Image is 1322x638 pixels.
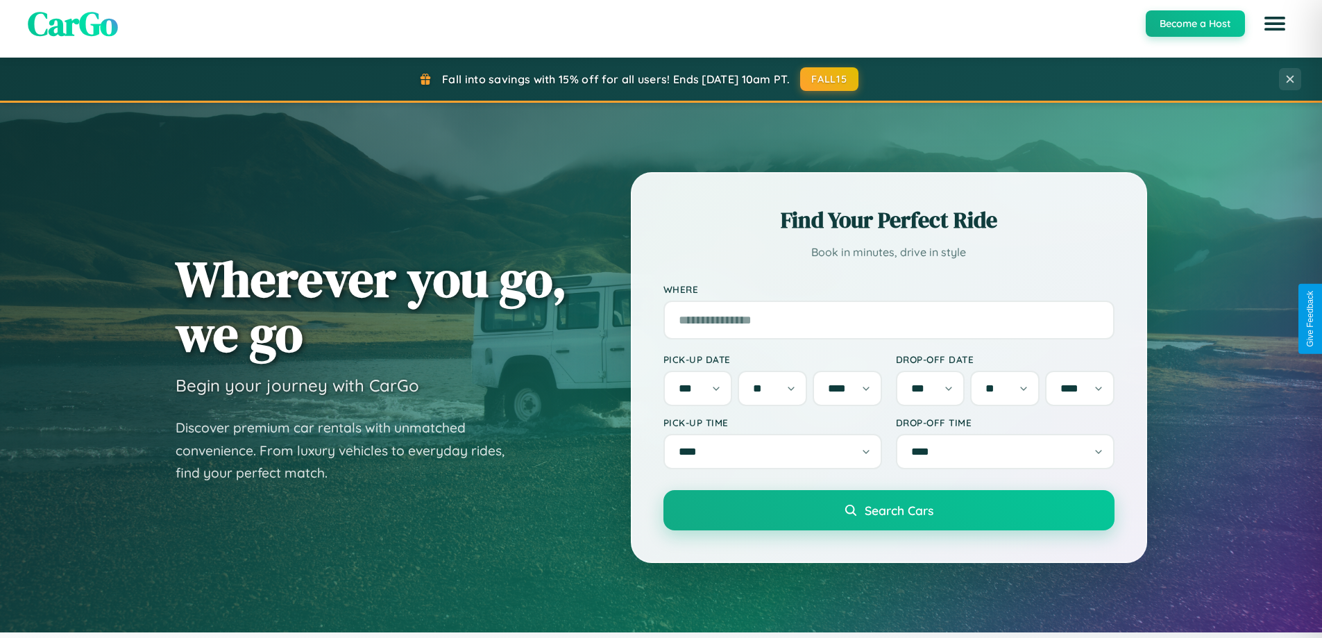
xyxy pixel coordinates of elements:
h2: Find Your Perfect Ride [663,205,1115,235]
p: Book in minutes, drive in style [663,242,1115,262]
h1: Wherever you go, we go [176,251,567,361]
p: Discover premium car rentals with unmatched convenience. From luxury vehicles to everyday rides, ... [176,417,523,485]
span: Fall into savings with 15% off for all users! Ends [DATE] 10am PT. [442,72,790,86]
button: Become a Host [1146,10,1245,37]
label: Drop-off Time [896,417,1115,428]
label: Pick-up Time [663,417,882,428]
button: FALL15 [800,67,858,91]
span: CarGo [28,1,118,47]
button: Open menu [1255,4,1294,43]
button: Search Cars [663,490,1115,530]
label: Drop-off Date [896,353,1115,365]
h3: Begin your journey with CarGo [176,375,419,396]
span: Search Cars [865,503,933,518]
label: Pick-up Date [663,353,882,365]
div: Give Feedback [1305,291,1315,347]
label: Where [663,283,1115,295]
